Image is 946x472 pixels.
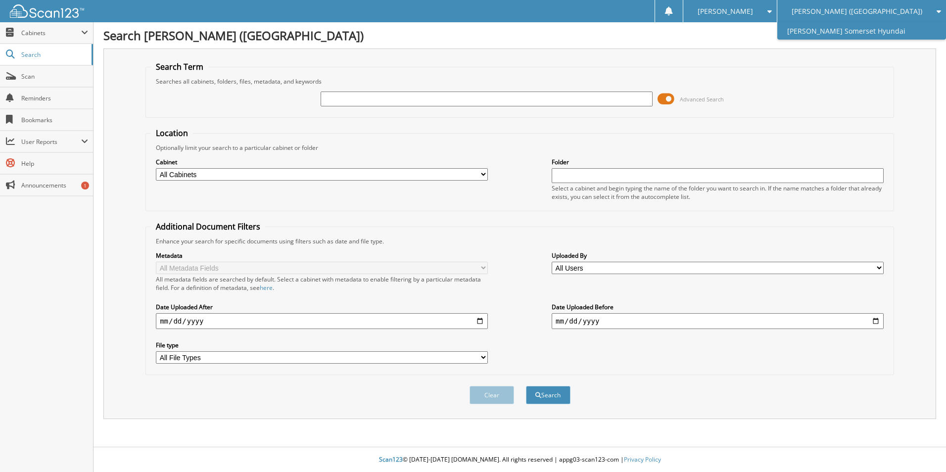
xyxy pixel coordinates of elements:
div: Enhance your search for specific documents using filters such as date and file type. [151,237,889,245]
input: start [156,313,488,329]
div: 1 [81,182,89,189]
span: User Reports [21,138,81,146]
button: Search [526,386,570,404]
label: Date Uploaded Before [552,303,884,311]
div: Searches all cabinets, folders, files, metadata, and keywords [151,77,889,86]
a: Privacy Policy [624,455,661,464]
label: Uploaded By [552,251,884,260]
label: Cabinet [156,158,488,166]
a: [PERSON_NAME] Somerset Hyundai [777,22,946,40]
span: Bookmarks [21,116,88,124]
div: Optionally limit your search to a particular cabinet or folder [151,143,889,152]
span: Scan123 [379,455,403,464]
span: Scan [21,72,88,81]
img: scan123-logo-white.svg [10,4,84,18]
legend: Location [151,128,193,139]
label: Folder [552,158,884,166]
a: here [260,283,273,292]
legend: Additional Document Filters [151,221,265,232]
label: File type [156,341,488,349]
span: Reminders [21,94,88,102]
legend: Search Term [151,61,208,72]
span: Advanced Search [680,95,724,103]
label: Metadata [156,251,488,260]
span: Search [21,50,87,59]
span: Cabinets [21,29,81,37]
span: Announcements [21,181,88,189]
h1: Search [PERSON_NAME] ([GEOGRAPHIC_DATA]) [103,27,936,44]
div: All metadata fields are searched by default. Select a cabinet with metadata to enable filtering b... [156,275,488,292]
button: Clear [470,386,514,404]
label: Date Uploaded After [156,303,488,311]
input: end [552,313,884,329]
div: Select a cabinet and begin typing the name of the folder you want to search in. If the name match... [552,184,884,201]
div: © [DATE]-[DATE] [DOMAIN_NAME]. All rights reserved | appg03-scan123-com | [94,448,946,472]
span: [PERSON_NAME] ([GEOGRAPHIC_DATA]) [792,8,922,14]
span: [PERSON_NAME] [698,8,753,14]
span: Help [21,159,88,168]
